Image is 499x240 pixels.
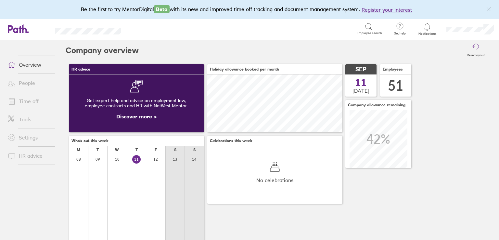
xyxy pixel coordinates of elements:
a: Time off [3,95,55,108]
span: No celebrations [256,177,293,183]
span: Employees [383,67,403,72]
div: Get expert help and advice on employment law, employee contracts and HR with NatWest Mentor. [74,93,199,113]
span: Celebrations this week [210,139,252,143]
div: 51 [388,77,403,94]
button: Register your interest [362,6,412,14]
a: Overview [3,58,55,71]
span: Employee search [357,31,382,35]
div: F [155,148,157,152]
a: Discover more > [116,113,157,120]
div: S [193,148,196,152]
a: People [3,76,55,89]
span: Who's out this week [71,139,109,143]
span: Company allowance remaining [348,103,405,107]
span: Get help [389,32,410,35]
div: Search [138,26,155,32]
div: T [135,148,138,152]
span: HR advice [71,67,90,72]
a: Notifications [417,22,438,36]
a: HR advice [3,149,55,162]
span: [DATE] [352,88,369,94]
button: Reset layout [463,40,489,61]
div: Be the first to try MentorDigital with its new and improved time off tracking and document manage... [81,5,418,14]
div: M [77,148,80,152]
div: S [174,148,176,152]
h2: Company overview [66,40,139,61]
a: Tools [3,113,55,126]
span: SEP [355,66,366,73]
span: Holiday allowance booked per month [210,67,279,72]
span: Notifications [417,32,438,36]
div: W [115,148,119,152]
a: Settings [3,131,55,144]
span: 11 [355,77,367,88]
div: T [96,148,99,152]
label: Reset layout [463,51,489,57]
span: Beta [154,5,170,13]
